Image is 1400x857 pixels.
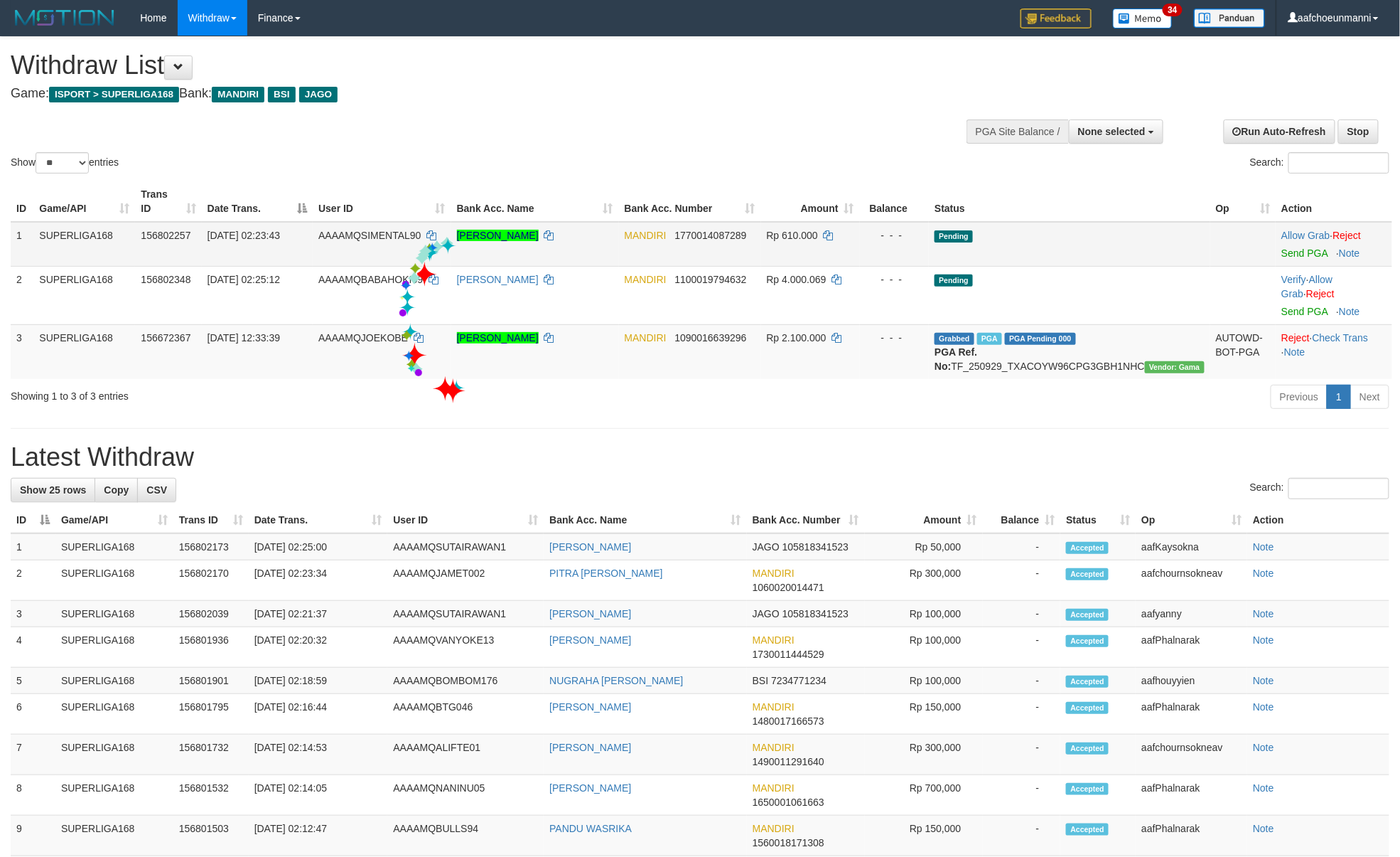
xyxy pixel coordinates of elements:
[1276,222,1392,267] td: ·
[1276,266,1392,324] td: · ·
[268,87,296,102] span: BSI
[1136,533,1247,560] td: aafKaysokna
[55,816,173,856] td: SUPERLIGA168
[865,775,983,816] td: Rp 700,000
[767,274,826,285] span: Rp 4.000.069
[1338,119,1379,144] a: Stop
[49,87,179,102] span: ISPORT > SUPERLIGA168
[1066,676,1109,688] span: Accepted
[1136,627,1247,668] td: aafPhalnarak
[141,230,190,241] span: 156802257
[387,601,544,627] td: AAAAMQSUTAIRAWAN1
[865,668,983,694] td: Rp 100,000
[1060,507,1136,533] th: Status: activate to sort column ascending
[20,484,86,496] span: Show 25 rows
[1339,247,1360,259] a: Note
[387,560,544,601] td: AAAAMQJAMET002
[935,275,973,287] span: Pending
[753,756,824,767] span: Copy 1490011291640 to clipboard
[36,152,89,174] select: Showentries
[1253,701,1274,713] a: Note
[11,668,55,694] td: 5
[212,87,264,102] span: MANDIRI
[1069,119,1163,144] button: None selected
[1281,332,1310,344] a: Reject
[249,735,388,775] td: [DATE] 02:14:53
[753,582,824,593] span: Copy 1060020014471 to clipboard
[11,152,119,174] label: Show entries
[55,775,173,816] td: SUPERLIGA168
[1313,332,1369,344] a: Check Trans
[866,331,924,345] div: - - -
[1253,568,1274,579] a: Note
[137,478,176,502] a: CSV
[95,478,138,502] a: Copy
[55,668,173,694] td: SUPERLIGA168
[11,7,119,28] img: MOTION_logo.png
[1253,634,1274,646] a: Note
[1066,824,1109,836] span: Accepted
[866,228,924,243] div: - - -
[249,560,388,601] td: [DATE] 02:23:34
[249,507,388,533] th: Date Trans.: activate to sort column ascending
[1250,478,1389,499] label: Search:
[387,668,544,694] td: AAAAMQBOMBOM176
[1281,247,1328,259] a: Send PGA
[865,560,983,601] td: Rp 300,000
[983,533,1061,560] td: -
[1066,742,1109,755] span: Accepted
[11,775,55,816] td: 8
[1253,675,1274,686] a: Note
[299,87,338,102] span: JAGO
[1281,274,1306,285] a: Verify
[674,274,746,285] span: Copy 1100019794632 to clipboard
[387,627,544,668] td: AAAAMQVANYOKE13
[249,694,388,735] td: [DATE] 02:16:44
[935,333,974,345] span: Grabbed
[55,507,173,533] th: Game/API: activate to sort column ascending
[1281,230,1330,241] a: Allow Grab
[674,230,746,241] span: Copy 1770014087289 to clipboard
[865,816,983,856] td: Rp 150,000
[1288,152,1389,174] input: Search:
[11,478,95,502] a: Show 25 rows
[753,823,795,834] span: MANDIRI
[1136,775,1247,816] td: aafPhalnarak
[866,272,924,287] div: - - -
[619,181,761,222] th: Bank Acc. Number: activate to sort column ascending
[1210,181,1276,222] th: Op: activate to sort column ascending
[983,775,1061,816] td: -
[753,541,780,553] span: JAGO
[549,675,683,686] a: NUGRAHA [PERSON_NAME]
[11,816,55,856] td: 9
[1210,324,1276,379] td: AUTOWD-BOT-PGA
[173,735,249,775] td: 156801732
[1271,385,1328,409] a: Previous
[549,568,662,579] a: PITRA [PERSON_NAME]
[11,87,919,101] h4: Game: Bank:
[1281,306,1328,317] a: Send PGA
[249,668,388,694] td: [DATE] 02:18:59
[1288,478,1389,499] input: Search:
[865,507,983,533] th: Amount: activate to sort column ascending
[549,634,631,646] a: [PERSON_NAME]
[1136,507,1247,533] th: Op: activate to sort column ascending
[318,274,423,285] span: AAAAMQBABAHOKI69
[753,715,824,727] span: Copy 1480017166573 to clipboard
[387,694,544,735] td: AAAAMQBTG046
[761,181,860,222] th: Amount: activate to sort column ascending
[753,797,824,808] span: Copy 1650001061663 to clipboard
[1327,385,1351,409] a: 1
[11,627,55,668] td: 4
[11,222,33,267] td: 1
[1005,333,1076,345] span: PGA Pending
[1253,541,1274,553] a: Note
[249,816,388,856] td: [DATE] 02:12:47
[146,484,167,496] span: CSV
[865,601,983,627] td: Rp 100,000
[173,560,249,601] td: 156802170
[457,332,539,344] a: [PERSON_NAME]
[1284,346,1305,358] a: Note
[767,230,818,241] span: Rp 610.000
[11,507,55,533] th: ID: activate to sort column descending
